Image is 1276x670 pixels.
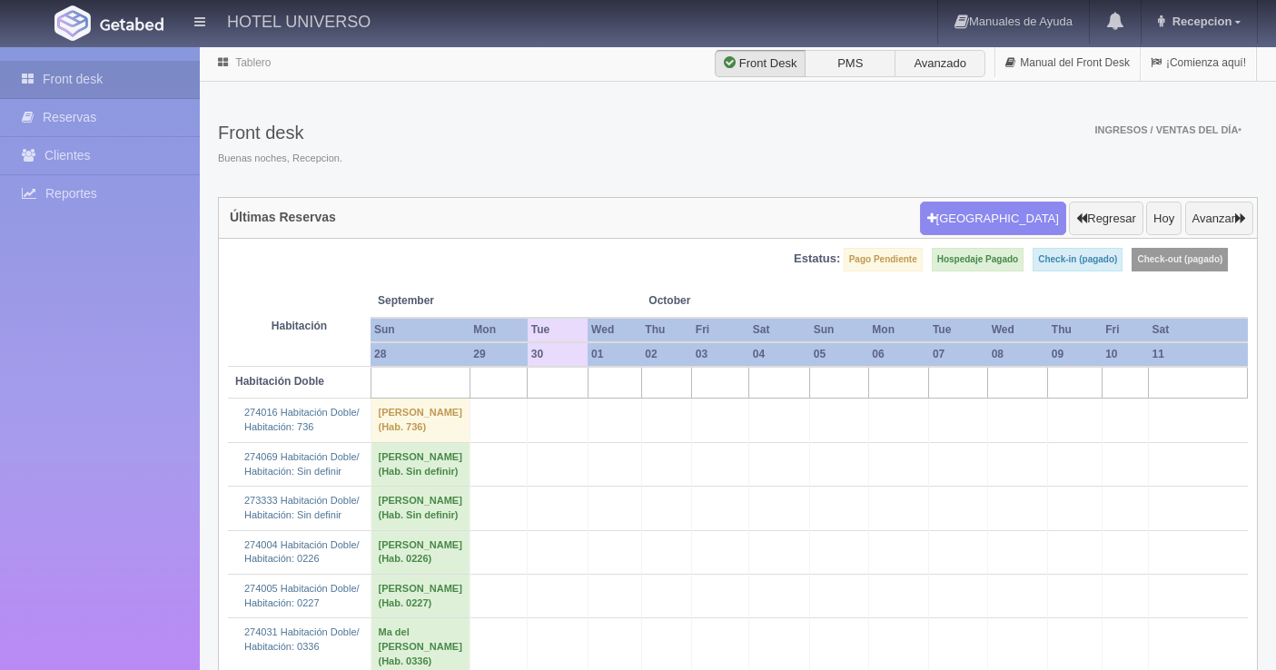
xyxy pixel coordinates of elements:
[371,530,470,574] td: [PERSON_NAME] (Hab. 0226)
[1102,318,1148,342] th: Fri
[929,318,988,342] th: Tue
[920,202,1066,236] button: [GEOGRAPHIC_DATA]
[371,318,470,342] th: Sun
[371,575,470,618] td: [PERSON_NAME] (Hab. 0227)
[244,495,360,520] a: 273333 Habitación Doble/Habitación: Sin definir
[810,342,869,367] th: 05
[244,539,360,565] a: 274004 Habitación Doble/Habitación: 0226
[230,211,336,224] h4: Últimas Reservas
[1094,124,1241,135] span: Ingresos / Ventas del día
[470,342,528,367] th: 29
[371,487,470,530] td: [PERSON_NAME] (Hab. Sin definir)
[932,248,1024,271] label: Hospedaje Pagado
[868,342,929,367] th: 06
[692,318,749,342] th: Fri
[749,342,810,367] th: 04
[588,318,641,342] th: Wed
[528,318,588,342] th: Tue
[1069,202,1142,236] button: Regresar
[371,442,470,486] td: [PERSON_NAME] (Hab. Sin definir)
[1048,318,1102,342] th: Thu
[244,626,360,652] a: 274031 Habitación Doble/Habitación: 0336
[371,342,470,367] th: 28
[54,5,91,41] img: Getabed
[1132,248,1228,271] label: Check-out (pagado)
[218,123,342,143] h3: Front desk
[235,56,271,69] a: Tablero
[929,342,988,367] th: 07
[1168,15,1232,28] span: Recepcion
[895,50,985,77] label: Avanzado
[988,342,1048,367] th: 08
[100,17,163,31] img: Getabed
[749,318,810,342] th: Sat
[844,248,923,271] label: Pago Pendiente
[272,320,327,332] strong: Habitación
[244,451,360,477] a: 274069 Habitación Doble/Habitación: Sin definir
[1149,342,1248,367] th: 11
[715,50,806,77] label: Front Desk
[1102,342,1148,367] th: 10
[244,407,360,432] a: 274016 Habitación Doble/Habitación: 736
[588,342,641,367] th: 01
[995,45,1140,81] a: Manual del Front Desk
[371,399,470,442] td: [PERSON_NAME] (Hab. 736)
[218,152,342,166] span: Buenas noches, Recepcion.
[648,293,741,309] span: October
[528,342,588,367] th: 30
[805,50,895,77] label: PMS
[227,9,371,32] h4: HOTEL UNIVERSO
[692,342,749,367] th: 03
[378,293,520,309] span: September
[868,318,929,342] th: Mon
[1146,202,1182,236] button: Hoy
[470,318,528,342] th: Mon
[1048,342,1102,367] th: 09
[641,318,691,342] th: Thu
[235,375,324,388] b: Habitación Doble
[794,251,840,268] label: Estatus:
[988,318,1048,342] th: Wed
[641,342,691,367] th: 02
[810,318,869,342] th: Sun
[1149,318,1248,342] th: Sat
[1141,45,1256,81] a: ¡Comienza aquí!
[244,583,360,608] a: 274005 Habitación Doble/Habitación: 0227
[1033,248,1123,271] label: Check-in (pagado)
[1185,202,1253,236] button: Avanzar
